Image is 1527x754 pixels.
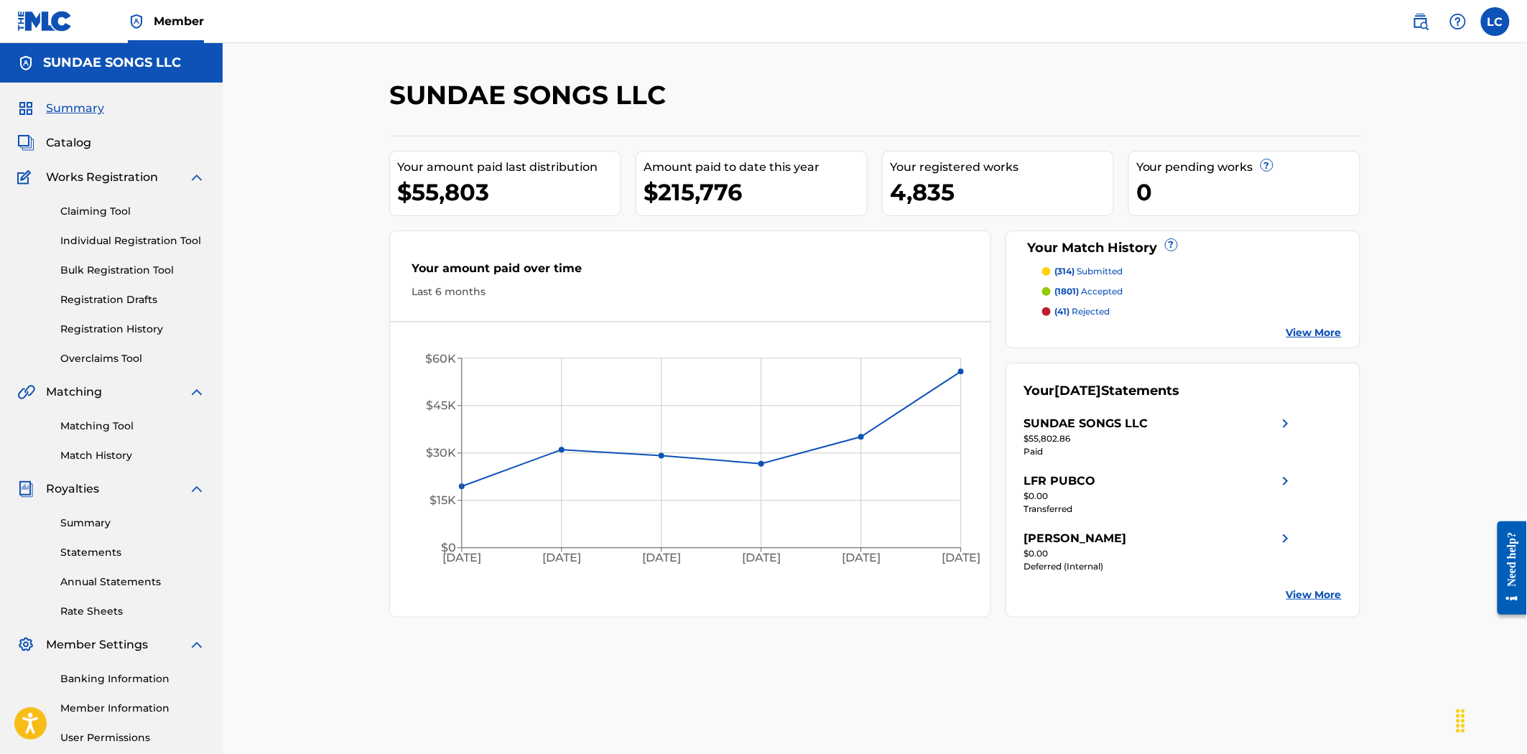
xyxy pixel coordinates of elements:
tspan: [DATE] [742,551,781,564]
tspan: $45K [426,399,456,413]
a: (314) submitted [1042,265,1342,278]
a: Claiming Tool [60,204,205,219]
a: (41) rejected [1042,305,1342,318]
div: Deferred (Internal) [1024,560,1294,573]
h5: SUNDAE SONGS LLC [43,55,181,71]
span: Catalog [46,134,91,152]
div: Last 6 months [412,284,969,299]
a: Bulk Registration Tool [60,263,205,278]
div: Transferred [1024,503,1294,516]
img: help [1449,13,1467,30]
div: Your pending works [1136,159,1360,176]
img: Top Rightsholder [128,13,145,30]
img: MLC Logo [17,11,73,32]
div: Your amount paid over time [412,260,969,284]
img: expand [188,636,205,653]
a: LFR PUBCOright chevron icon$0.00Transferred [1024,473,1294,516]
a: (1801) accepted [1042,285,1342,298]
a: CatalogCatalog [17,134,91,152]
span: Royalties [46,480,99,498]
tspan: $60K [425,352,456,366]
span: Matching [46,383,102,401]
a: Registration History [60,322,205,337]
a: Statements [60,545,205,560]
span: (41) [1055,306,1070,317]
iframe: Chat Widget [1455,685,1527,754]
img: Catalog [17,134,34,152]
div: $0.00 [1024,547,1294,560]
a: View More [1286,587,1342,602]
img: Accounts [17,55,34,72]
p: submitted [1055,265,1123,278]
a: Registration Drafts [60,292,205,307]
img: expand [188,169,205,186]
img: right chevron icon [1277,530,1294,547]
a: Public Search [1406,7,1435,36]
span: Summary [46,100,104,117]
span: [DATE] [1055,383,1102,399]
p: accepted [1055,285,1123,298]
tspan: [DATE] [942,551,980,564]
a: Annual Statements [60,574,205,590]
a: Banking Information [60,671,205,686]
img: right chevron icon [1277,473,1294,490]
img: Royalties [17,480,34,498]
div: $0.00 [1024,490,1294,503]
h2: SUNDAE SONGS LLC [389,79,673,111]
a: View More [1286,325,1342,340]
div: $55,802.86 [1024,432,1294,445]
tspan: $0 [441,541,456,555]
tspan: $15K [430,494,456,508]
tspan: [DATE] [442,551,481,564]
div: Paid [1024,445,1294,458]
img: Summary [17,100,34,117]
span: ? [1166,239,1177,251]
div: Your registered works [890,159,1113,176]
div: 0 [1136,176,1360,208]
a: Summary [60,516,205,531]
p: rejected [1055,305,1110,318]
img: expand [188,383,205,401]
div: Drag [1449,699,1472,743]
img: search [1412,13,1429,30]
span: Member Settings [46,636,148,653]
a: Matching Tool [60,419,205,434]
a: Rate Sheets [60,604,205,619]
div: LFR PUBCO [1024,473,1096,490]
tspan: [DATE] [542,551,581,564]
img: Works Registration [17,169,36,186]
div: [PERSON_NAME] [1024,530,1127,547]
div: Your Statements [1024,381,1180,401]
div: $55,803 [397,176,621,208]
span: Works Registration [46,169,158,186]
a: SummarySummary [17,100,104,117]
span: (1801) [1055,286,1080,297]
div: 4,835 [890,176,1113,208]
img: Matching [17,383,35,401]
div: User Menu [1481,7,1510,36]
a: Overclaims Tool [60,351,205,366]
a: Match History [60,448,205,463]
a: SUNDAE SONGS LLCright chevron icon$55,802.86Paid [1024,415,1294,458]
div: $215,776 [644,176,867,208]
div: Help [1444,7,1472,36]
a: User Permissions [60,730,205,745]
tspan: $30K [426,447,456,460]
div: Amount paid to date this year [644,159,867,176]
tspan: [DATE] [842,551,881,564]
img: Member Settings [17,636,34,653]
img: expand [188,480,205,498]
a: Member Information [60,701,205,716]
a: [PERSON_NAME]right chevron icon$0.00Deferred (Internal) [1024,530,1294,573]
a: Individual Registration Tool [60,233,205,248]
div: Your amount paid last distribution [397,159,621,176]
img: right chevron icon [1277,415,1294,432]
span: ? [1261,159,1273,171]
div: SUNDAE SONGS LLC [1024,415,1148,432]
span: (314) [1055,266,1075,276]
div: Your Match History [1024,238,1342,258]
span: Member [154,13,204,29]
